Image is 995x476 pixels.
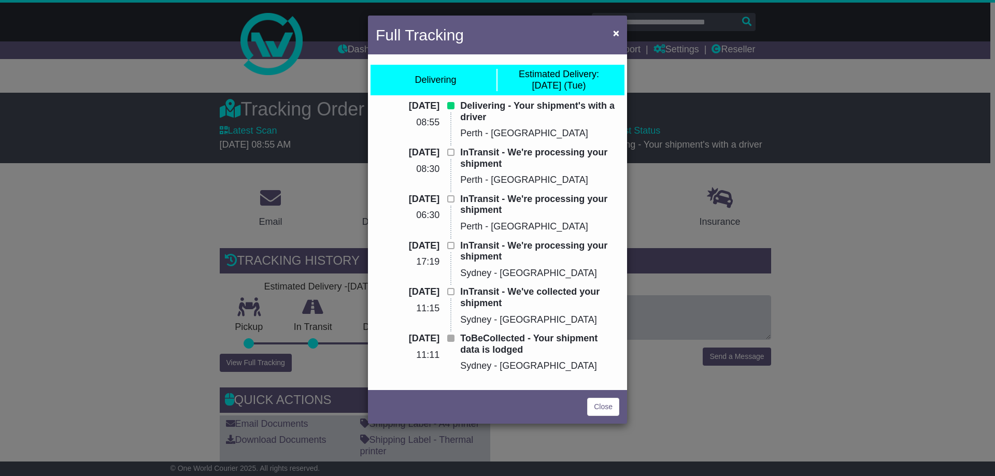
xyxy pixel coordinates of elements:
p: Sydney - [GEOGRAPHIC_DATA] [460,268,619,279]
p: [DATE] [376,100,439,112]
div: Delivering [415,75,456,86]
p: Sydney - [GEOGRAPHIC_DATA] [460,314,619,326]
p: [DATE] [376,333,439,344]
p: Perth - [GEOGRAPHIC_DATA] [460,221,619,233]
p: Perth - [GEOGRAPHIC_DATA] [460,175,619,186]
p: InTransit - We're processing your shipment [460,147,619,169]
p: 11:15 [376,303,439,314]
a: Close [587,398,619,416]
p: InTransit - We're processing your shipment [460,194,619,216]
p: 17:19 [376,256,439,268]
p: 08:55 [376,117,439,128]
p: [DATE] [376,147,439,158]
p: Perth - [GEOGRAPHIC_DATA] [460,128,619,139]
p: 06:30 [376,210,439,221]
p: 08:30 [376,164,439,175]
p: [DATE] [376,194,439,205]
div: [DATE] (Tue) [519,69,599,91]
p: Delivering - Your shipment's with a driver [460,100,619,123]
p: Sydney - [GEOGRAPHIC_DATA] [460,360,619,372]
p: [DATE] [376,286,439,298]
button: Close [608,22,624,44]
p: InTransit - We've collected your shipment [460,286,619,309]
p: ToBeCollected - Your shipment data is lodged [460,333,619,355]
p: [DATE] [376,240,439,252]
p: 11:11 [376,350,439,361]
span: Estimated Delivery: [519,69,599,79]
p: InTransit - We're processing your shipment [460,240,619,263]
span: × [613,27,619,39]
h4: Full Tracking [376,23,464,47]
